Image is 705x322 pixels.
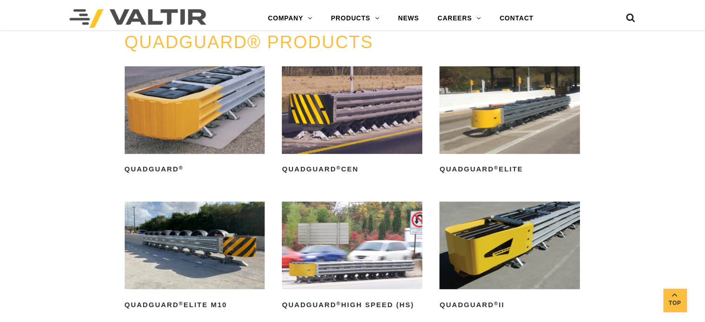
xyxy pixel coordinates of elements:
[439,66,580,177] a: QuadGuard®Elite
[337,301,341,306] sup: ®
[259,9,322,28] a: COMPANY
[282,297,422,312] h2: QuadGuard High Speed (HS)
[179,165,184,170] sup: ®
[439,202,580,312] a: QuadGuard®II
[179,301,184,306] sup: ®
[439,162,580,177] h2: QuadGuard Elite
[125,202,265,312] a: QuadGuard®Elite M10
[439,297,580,312] h2: QuadGuard II
[125,66,265,177] a: QuadGuard®
[494,301,499,306] sup: ®
[389,9,428,28] a: NEWS
[337,165,341,170] sup: ®
[125,297,265,312] h2: QuadGuard Elite M10
[428,9,490,28] a: CAREERS
[125,32,374,52] a: QUADGUARD® PRODUCTS
[70,9,206,28] img: Valtir
[494,165,499,170] sup: ®
[125,162,265,177] h2: QuadGuard
[282,162,422,177] h2: QuadGuard CEN
[322,9,389,28] a: PRODUCTS
[490,9,543,28] a: CONTACT
[282,66,422,177] a: QuadGuard®CEN
[282,202,422,312] a: QuadGuard®High Speed (HS)
[663,289,686,312] a: Top
[663,298,686,309] span: Top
